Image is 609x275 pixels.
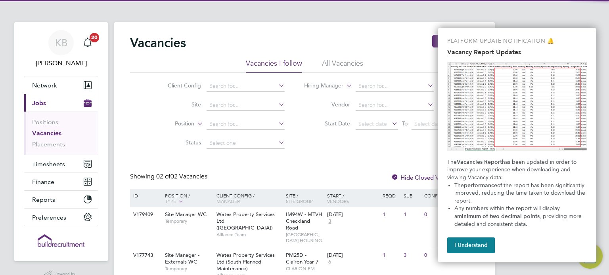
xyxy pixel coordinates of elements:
[447,62,587,151] img: Highlight Columns with Numbers in the Vacancies Report
[156,173,170,180] span: 02 of
[32,140,65,148] a: Placements
[327,218,332,225] span: 3
[454,182,587,204] span: of the report has been significantly improved, reducing the time taken to download the report.
[130,35,186,51] h2: Vacancies
[447,48,587,56] h2: Vacancy Report Updates
[24,234,98,247] a: Go to home page
[422,207,443,222] div: 0
[32,82,57,89] span: Network
[304,101,350,108] label: Vendor
[207,119,285,130] input: Search for...
[155,139,201,146] label: Status
[14,22,108,261] nav: Main navigation
[286,198,313,204] span: Site Group
[149,120,194,128] label: Position
[32,196,55,203] span: Reports
[246,59,302,73] li: Vacancies I follow
[24,59,98,68] span: Kristian Booth
[32,214,66,221] span: Preferences
[130,173,209,181] div: Showing
[422,189,443,202] div: Conf
[216,211,275,231] span: Wates Property Services Ltd ([GEOGRAPHIC_DATA])
[165,198,176,204] span: Type
[298,82,343,90] label: Hiring Manager
[131,207,159,222] div: V179409
[32,178,54,186] span: Finance
[216,231,282,238] span: Alliance Team
[358,120,387,127] span: Select date
[90,33,99,42] span: 20
[454,205,561,220] span: Any numbers within the report will display a
[356,100,434,111] input: Search for...
[322,59,363,73] li: All Vacancies
[447,159,457,165] span: The
[447,37,587,45] p: PLATFORM UPDATE NOTIFICATION 🔔
[286,211,322,231] span: IM94W - MTVH Checkland Road
[438,28,596,262] div: Vacancy Report Updates
[327,211,379,218] div: [DATE]
[400,118,410,129] span: To
[284,189,326,208] div: Site /
[402,189,422,202] div: Sub
[304,120,350,127] label: Start Date
[414,120,443,127] span: Select date
[131,248,159,263] div: V177743
[216,252,275,272] span: Wates Property Services Ltd (South Planned Maintenance)
[327,259,332,266] span: 6
[381,207,401,222] div: 1
[165,266,213,272] span: Temporary
[356,81,434,92] input: Search for...
[207,138,285,149] input: Select one
[24,30,98,68] a: Go to account details
[32,99,46,107] span: Jobs
[32,118,58,126] a: Positions
[165,211,207,218] span: Site Manager WC
[207,100,285,111] input: Search for...
[216,198,240,204] span: Manager
[165,218,213,224] span: Temporary
[155,101,201,108] label: Site
[214,189,284,208] div: Client Config /
[391,174,462,181] label: Hide Closed Vacancies
[447,237,495,253] button: I Understand
[55,38,67,48] span: KB
[457,213,540,220] strong: minimum of two decimal points
[381,248,401,263] div: 1
[402,207,422,222] div: 1
[327,252,379,259] div: [DATE]
[454,182,464,189] span: The
[325,189,381,208] div: Start /
[432,35,479,47] button: New Vacancy
[327,198,349,204] span: Vendors
[454,213,583,228] span: , providing more detailed and consistent data.
[156,173,207,180] span: 02 Vacancies
[286,231,324,244] span: [GEOGRAPHIC_DATA] HOUSING
[32,160,65,168] span: Timesheets
[38,234,84,247] img: buildrec-logo-retina.png
[131,189,159,202] div: ID
[422,248,443,263] div: 0
[381,189,401,202] div: Reqd
[207,81,285,92] input: Search for...
[159,189,214,209] div: Position /
[402,248,422,263] div: 3
[165,252,199,265] span: Site Manager - Externals WC
[155,82,201,89] label: Client Config
[457,159,502,165] strong: Vacancies Report
[447,159,578,181] span: has been updated in order to improve your experience when downloading and viewing Vacancy data:
[32,129,61,137] a: Vacancies
[286,266,324,272] span: CLARION PM
[286,252,318,265] span: PM25D - Clairon Year 7
[464,182,497,189] strong: performance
